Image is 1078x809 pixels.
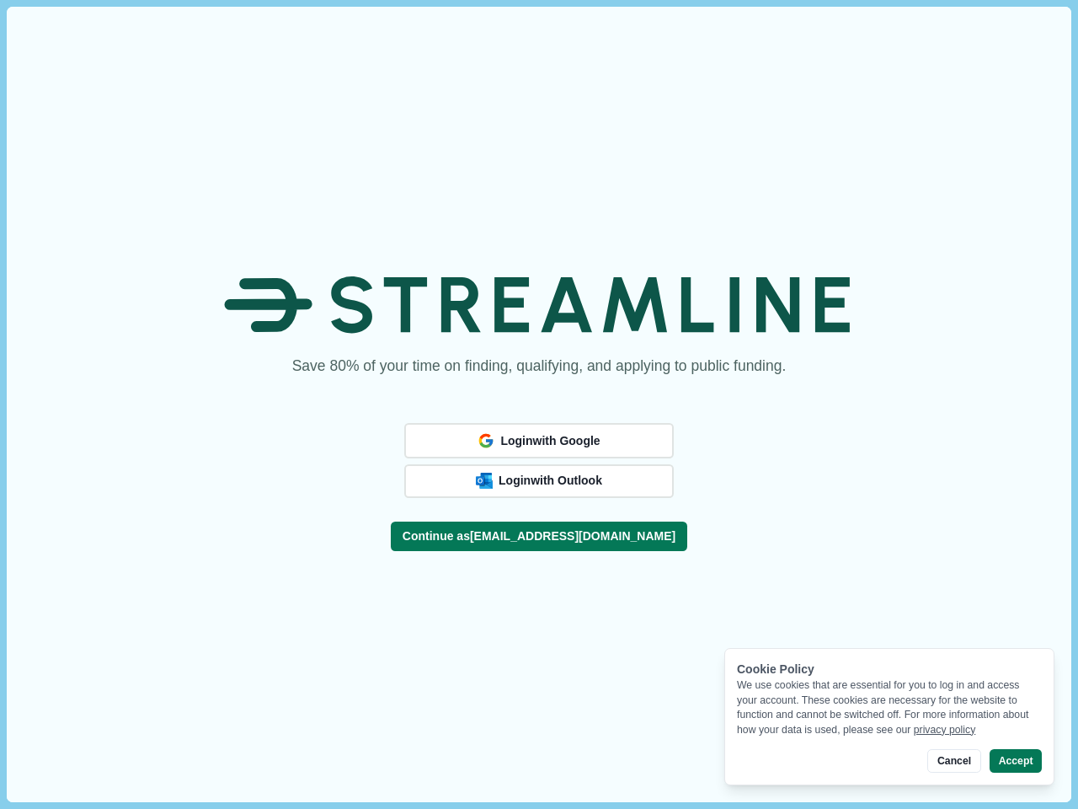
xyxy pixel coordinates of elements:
button: Continue as[EMAIL_ADDRESS][DOMAIN_NAME] [391,522,687,551]
button: Cancel [927,749,980,773]
span: Login with Outlook [499,474,602,488]
span: Cookie Policy [737,662,814,676]
button: Loginwith Google [404,423,674,458]
img: Outlook Logo [476,473,493,489]
a: privacy policy [914,724,976,736]
button: Outlook LogoLoginwith Outlook [404,464,674,498]
div: We use cookies that are essential for you to log in and access your account. These cookies are ne... [737,678,1042,737]
button: Accept [990,749,1042,773]
span: Login with Google [500,434,600,448]
h1: Save 80% of your time on finding, qualifying, and applying to public funding. [292,356,787,377]
img: Streamline Climate Logo [224,258,853,352]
